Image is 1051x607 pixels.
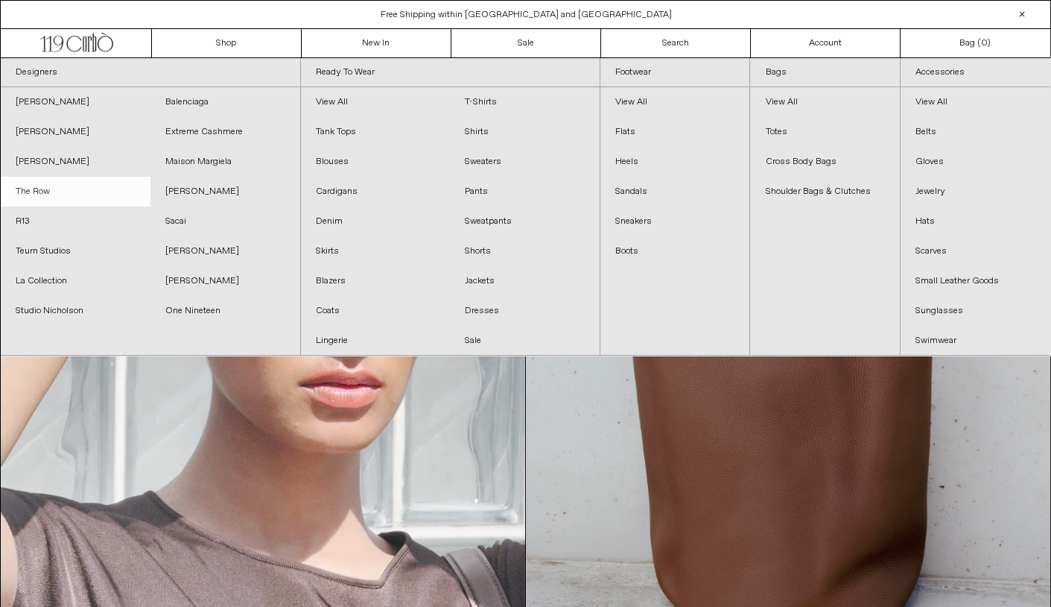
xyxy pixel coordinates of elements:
[150,296,300,326] a: One Nineteen
[750,117,899,147] a: Totes
[901,147,1050,177] a: Gloves
[301,296,451,326] a: Coats
[981,37,987,49] span: 0
[750,177,899,207] a: Shoulder Bags & Clutches
[750,87,899,117] a: View All
[1,177,150,207] a: The Row
[150,87,300,117] a: Balenciaga
[1,296,150,326] a: Studio Nicholson
[301,117,451,147] a: Tank Tops
[301,326,451,356] a: Lingerie
[301,177,451,207] a: Cardigans
[901,58,1050,87] a: Accessories
[981,37,991,50] span: )
[901,117,1050,147] a: Belts
[301,207,451,236] a: Denim
[301,87,451,117] a: View All
[901,296,1050,326] a: Sunglasses
[600,117,749,147] a: Flats
[150,207,300,236] a: Sacai
[150,236,300,266] a: [PERSON_NAME]
[600,147,749,177] a: Heels
[301,58,600,87] a: Ready To Wear
[600,87,749,117] a: View All
[751,29,901,57] a: Account
[302,29,451,57] a: New In
[450,177,600,207] a: Pants
[450,266,600,296] a: Jackets
[450,326,600,356] a: Sale
[901,29,1050,57] a: Bag ()
[750,147,899,177] a: Cross Body Bags
[301,266,451,296] a: Blazers
[600,207,749,236] a: Sneakers
[301,147,451,177] a: Blouses
[450,207,600,236] a: Sweatpants
[600,236,749,266] a: Boots
[901,266,1050,296] a: Small Leather Goods
[601,29,751,57] a: Search
[901,87,1050,117] a: View All
[150,117,300,147] a: Extreme Cashmere
[150,147,300,177] a: Maison Margiela
[750,58,899,87] a: Bags
[150,266,300,296] a: [PERSON_NAME]
[1,236,150,266] a: Teurn Studios
[1,117,150,147] a: [PERSON_NAME]
[901,207,1050,236] a: Hats
[1,207,150,236] a: R13
[451,29,601,57] a: Sale
[600,58,749,87] a: Footwear
[450,236,600,266] a: Shorts
[600,177,749,207] a: Sandals
[901,236,1050,266] a: Scarves
[1,147,150,177] a: [PERSON_NAME]
[901,326,1050,356] a: Swimwear
[301,236,451,266] a: Skirts
[381,9,672,21] a: Free Shipping within [GEOGRAPHIC_DATA] and [GEOGRAPHIC_DATA]
[450,296,600,326] a: Dresses
[450,147,600,177] a: Sweaters
[901,177,1050,207] a: Jewelry
[152,29,302,57] a: Shop
[450,87,600,117] a: T-Shirts
[1,58,300,87] a: Designers
[1,87,150,117] a: [PERSON_NAME]
[150,177,300,207] a: [PERSON_NAME]
[450,117,600,147] a: Shirts
[1,266,150,296] a: La Collection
